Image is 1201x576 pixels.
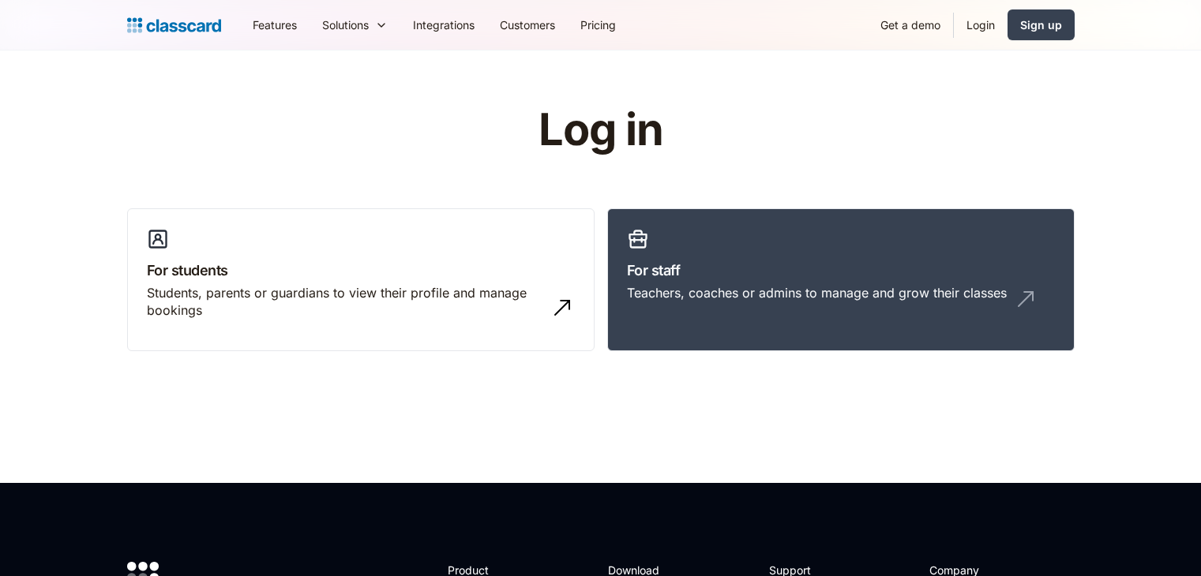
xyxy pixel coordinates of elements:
[487,7,568,43] a: Customers
[1020,17,1062,33] div: Sign up
[607,208,1075,352] a: For staffTeachers, coaches or admins to manage and grow their classes
[954,7,1008,43] a: Login
[568,7,629,43] a: Pricing
[350,106,851,155] h1: Log in
[127,208,595,352] a: For studentsStudents, parents or guardians to view their profile and manage bookings
[627,260,1055,281] h3: For staff
[400,7,487,43] a: Integrations
[147,260,575,281] h3: For students
[310,7,400,43] div: Solutions
[627,284,1007,301] div: Teachers, coaches or admins to manage and grow their classes
[240,7,310,43] a: Features
[868,7,953,43] a: Get a demo
[127,14,221,36] a: home
[147,284,543,320] div: Students, parents or guardians to view their profile and manage bookings
[322,17,369,33] div: Solutions
[1008,9,1075,40] a: Sign up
